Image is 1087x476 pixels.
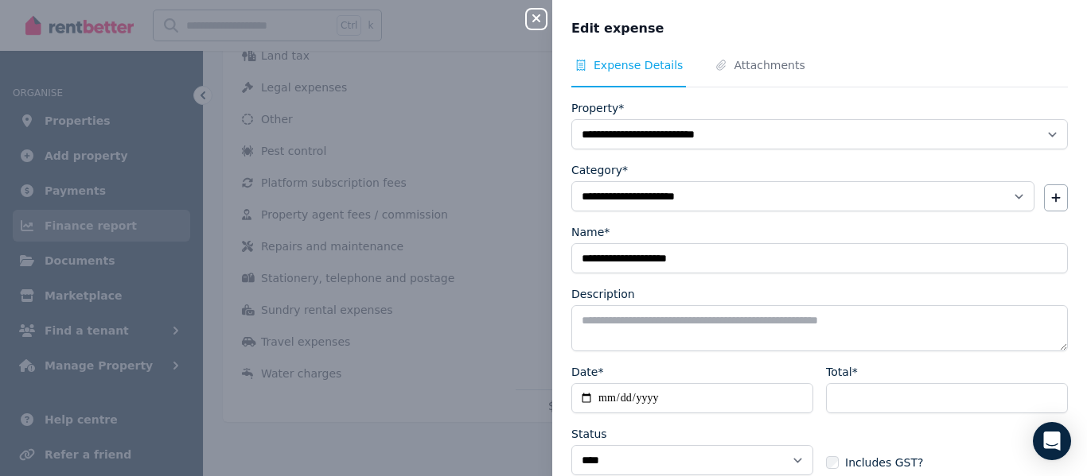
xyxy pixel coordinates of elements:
label: Total* [826,364,858,380]
label: Description [571,286,635,302]
span: Edit expense [571,19,664,38]
label: Property* [571,100,624,116]
span: Includes GST? [845,455,923,470]
span: Attachments [734,57,805,73]
label: Date* [571,364,603,380]
nav: Tabs [571,57,1068,87]
input: Includes GST? [826,456,839,469]
label: Category* [571,162,628,178]
span: Expense Details [594,57,683,73]
label: Status [571,426,607,442]
label: Name* [571,224,610,240]
div: Open Intercom Messenger [1033,422,1071,460]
